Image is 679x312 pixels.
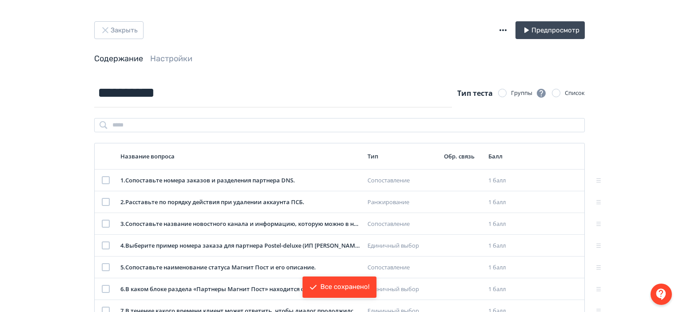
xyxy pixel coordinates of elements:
[367,198,437,207] div: Ранжирование
[367,285,437,294] div: Единичный выбор
[515,21,585,39] button: Предпросмотр
[120,198,360,207] div: 2 . Расставьте по порядку действия при удалении аккаунта ПСБ.
[488,285,521,294] div: 1 балл
[120,263,360,272] div: 5 . Сопоставьте наименование статуса Магнит Пост и его описание.
[120,241,360,250] div: 4 . Выберите пример номера заказа для партнера Postel-deluxe (ИП [PERSON_NAME]).
[120,285,360,294] div: 6 . В каком блоке раздела «Партнеры Магнит Пост» находится описание кейса «Заказ переместили в др...
[367,152,437,160] div: Тип
[488,263,521,272] div: 1 балл
[120,176,360,185] div: 1 . Сопоставьте номера заказов и разделения партнера DNS.
[367,263,437,272] div: Сопоставление
[488,198,521,207] div: 1 балл
[488,152,521,160] div: Балл
[488,176,521,185] div: 1 балл
[94,54,143,63] a: Содержание
[367,176,437,185] div: Сопоставление
[488,220,521,229] div: 1 балл
[367,241,437,250] div: Единичный выбор
[120,152,360,160] div: Название вопроса
[120,220,360,229] div: 3 . Сопоставьте название новостного канала и информацию, которую можно в них найти.
[488,241,521,250] div: 1 балл
[511,88,547,99] div: Группы
[94,21,144,39] button: Закрыть
[565,89,585,98] div: Список
[444,152,481,160] div: Обр. связь
[150,54,192,63] a: Настройки
[320,283,370,292] div: Все сохранено!
[367,220,437,229] div: Сопоставление
[457,88,493,98] span: Тип теста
